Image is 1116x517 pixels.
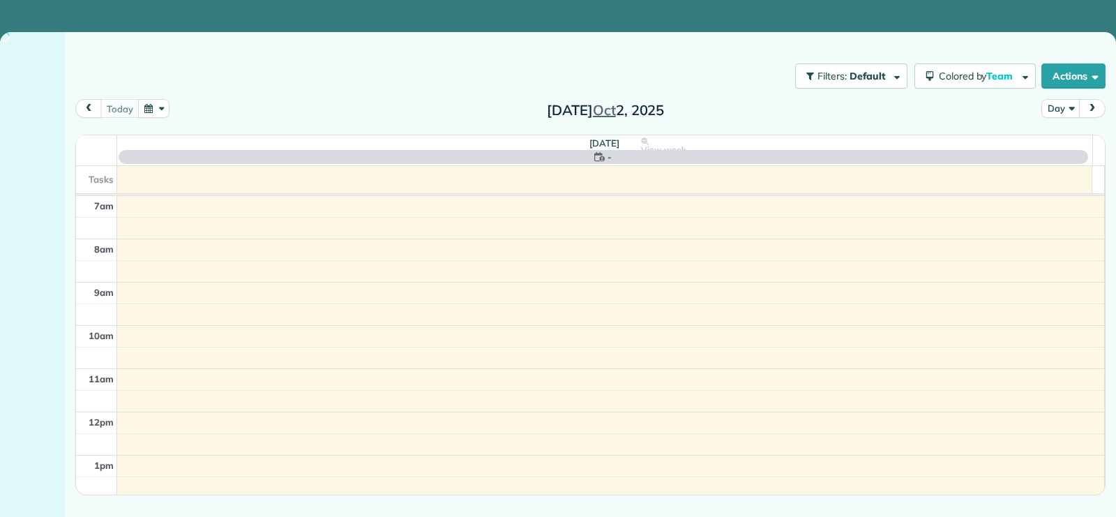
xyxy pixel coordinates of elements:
[593,101,616,119] span: Oct
[817,70,847,82] span: Filters:
[89,417,114,428] span: 12pm
[939,70,1018,82] span: Colored by
[850,70,887,82] span: Default
[89,174,114,185] span: Tasks
[89,373,114,384] span: 11am
[641,144,686,156] span: View week
[94,287,114,298] span: 9am
[986,70,1015,82] span: Team
[518,103,693,118] h2: [DATE] 2, 2025
[795,63,907,89] button: Filters: Default
[100,99,139,118] button: today
[1041,99,1080,118] button: Day
[94,243,114,255] span: 8am
[75,99,102,118] button: prev
[914,63,1036,89] button: Colored byTeam
[1079,99,1106,118] button: next
[788,63,907,89] a: Filters: Default
[94,200,114,211] span: 7am
[589,137,619,149] span: [DATE]
[94,460,114,471] span: 1pm
[608,150,612,164] span: -
[89,330,114,341] span: 10am
[1041,63,1106,89] button: Actions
